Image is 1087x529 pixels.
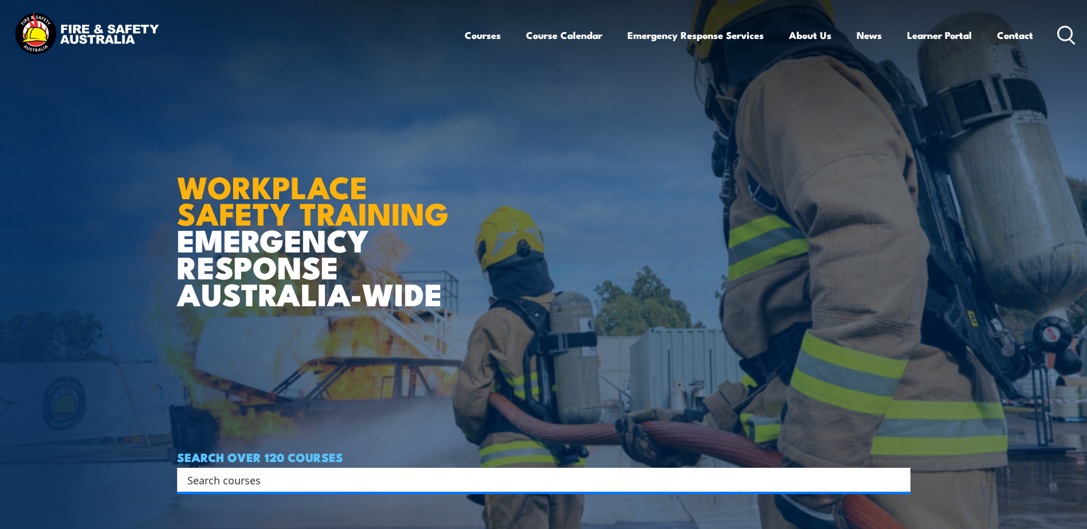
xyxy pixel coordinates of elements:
a: Course Calendar [526,20,602,50]
a: Courses [465,20,501,50]
h1: EMERGENCY RESPONSE AUSTRALIA-WIDE [177,144,457,307]
a: Emergency Response Services [627,20,764,50]
a: Learner Portal [907,20,972,50]
h4: SEARCH OVER 120 COURSES [177,451,911,463]
a: News [857,20,882,50]
a: Contact [997,20,1033,50]
input: Search input [187,471,885,488]
button: Search magnifier button [890,472,907,488]
a: About Us [789,20,831,50]
form: Search form [190,472,888,488]
strong: WORKPLACE SAFETY TRAINING [177,162,449,236]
